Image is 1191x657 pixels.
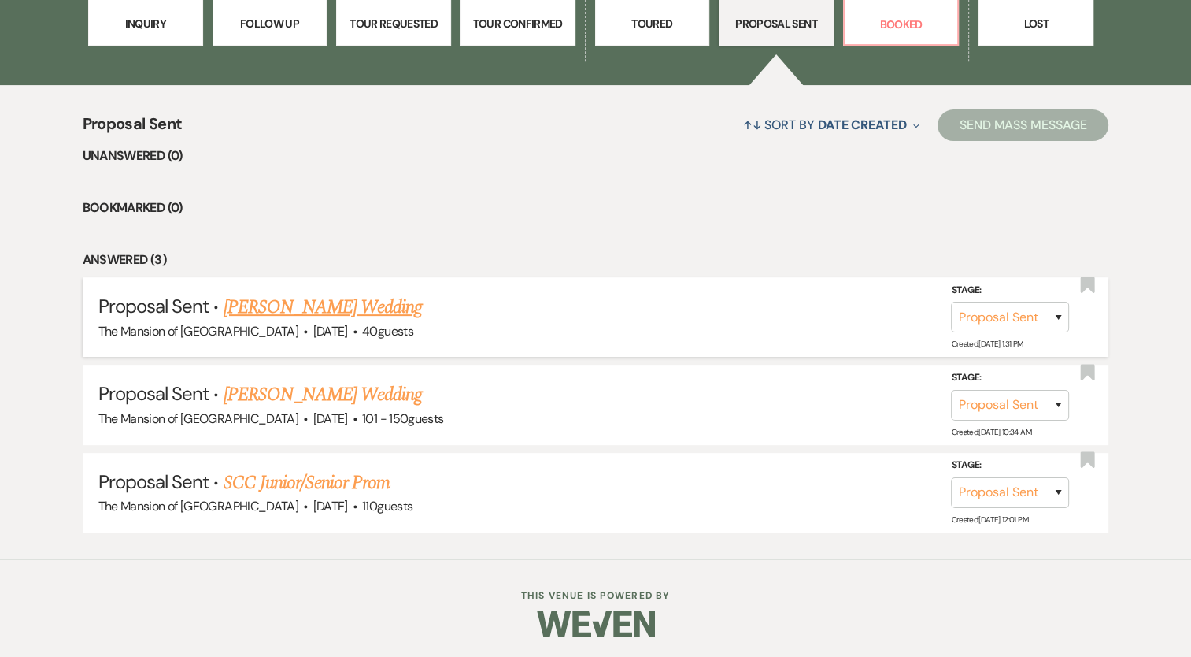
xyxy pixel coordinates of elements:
[98,498,299,514] span: The Mansion of [GEOGRAPHIC_DATA]
[951,427,1030,437] span: Created: [DATE] 10:34 AM
[605,15,700,32] p: Toured
[471,15,565,32] p: Tour Confirmed
[313,498,347,514] span: [DATE]
[537,596,655,651] img: Weven Logo
[223,380,422,409] a: [PERSON_NAME] Wedding
[98,410,299,427] span: The Mansion of [GEOGRAPHIC_DATA]
[83,250,1109,270] li: Answered (3)
[854,16,949,33] p: Booked
[223,15,317,32] p: Follow Up
[362,410,443,427] span: 101 - 150 guests
[818,117,907,133] span: Date Created
[98,15,193,32] p: Inquiry
[951,457,1069,474] label: Stage:
[83,112,183,146] span: Proposal Sent
[729,15,823,32] p: Proposal Sent
[362,498,412,514] span: 110 guests
[83,146,1109,166] li: Unanswered (0)
[737,104,926,146] button: Sort By Date Created
[989,15,1083,32] p: Lost
[313,410,347,427] span: [DATE]
[362,323,413,340] span: 40 guests
[98,381,209,406] span: Proposal Sent
[98,470,209,494] span: Proposal Sent
[98,323,299,340] span: The Mansion of [GEOGRAPHIC_DATA]
[951,514,1027,525] span: Created: [DATE] 12:01 PM
[223,469,390,497] a: SCC Junior/Senior Prom
[313,323,347,340] span: [DATE]
[98,294,209,318] span: Proposal Sent
[951,369,1069,387] label: Stage:
[223,293,422,321] a: [PERSON_NAME] Wedding
[951,282,1069,299] label: Stage:
[346,15,441,32] p: Tour Requested
[743,117,762,133] span: ↑↓
[938,109,1109,141] button: Send Mass Message
[83,198,1109,218] li: Bookmarked (0)
[951,339,1023,349] span: Created: [DATE] 1:31 PM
